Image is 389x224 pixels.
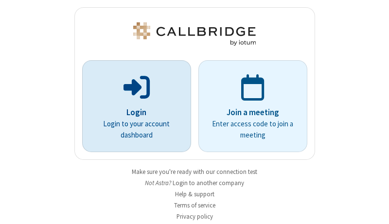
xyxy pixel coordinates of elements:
a: Make sure you're ready with our connection test [132,168,257,176]
p: Enter access code to join a meeting [212,119,294,140]
a: Join a meetingEnter access code to join a meeting [198,60,307,152]
a: Terms of service [174,201,215,209]
li: Not Astra? [74,178,315,188]
a: Help & support [175,190,214,198]
a: Privacy policy [177,212,213,221]
p: Login to your account dashboard [96,119,177,140]
img: Astra [131,22,258,46]
p: Join a meeting [212,106,294,119]
p: Login [96,106,177,119]
button: LoginLogin to your account dashboard [82,60,191,152]
button: Login to another company [173,178,244,188]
